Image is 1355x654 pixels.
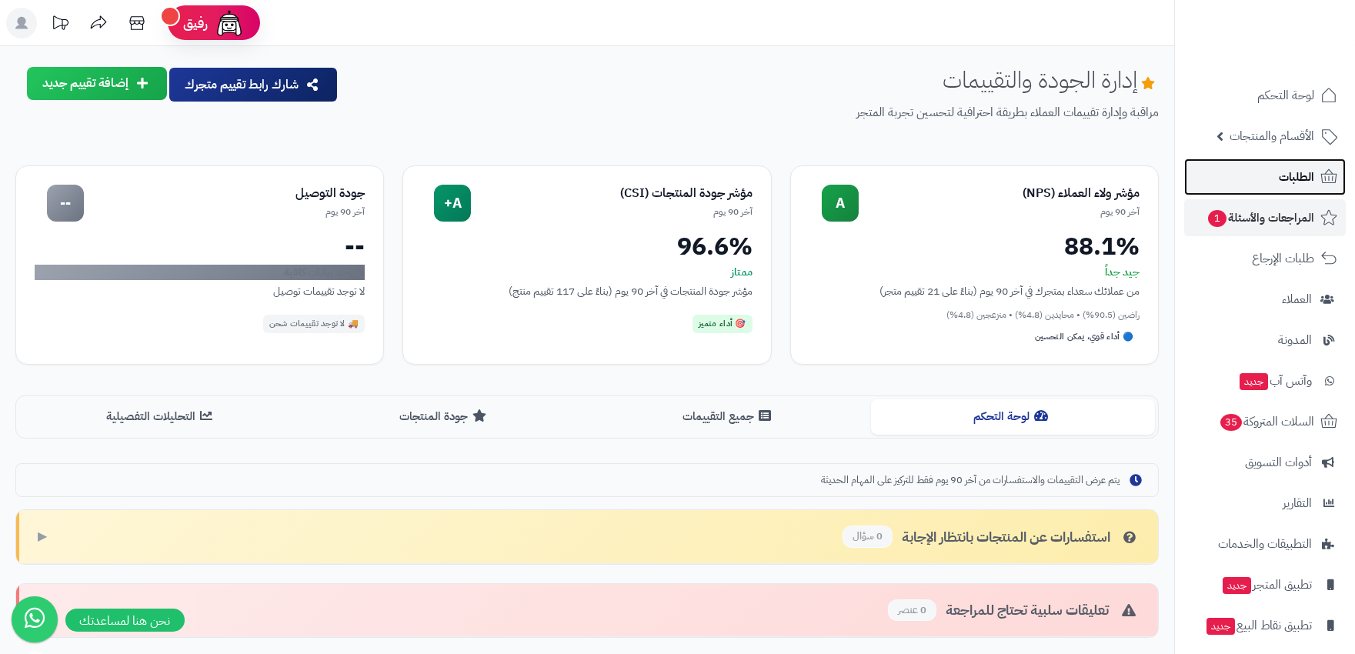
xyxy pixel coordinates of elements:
div: 88.1% [809,234,1140,259]
p: مراقبة وإدارة تقييمات العملاء بطريقة احترافية لتحسين تجربة المتجر [351,104,1159,122]
div: A+ [434,185,471,222]
span: لوحة التحكم [1257,85,1314,106]
a: لوحة التحكم [1184,77,1346,114]
button: شارك رابط تقييم متجرك [169,68,337,102]
span: المراجعات والأسئلة [1206,207,1314,229]
span: أدوات التسويق [1245,452,1312,473]
div: -- [35,234,365,259]
div: استفسارات عن المنتجات بانتظار الإجابة [843,526,1140,548]
a: تحديثات المنصة [41,8,79,42]
a: المراجعات والأسئلة1 [1184,199,1346,236]
a: وآتس آبجديد [1184,362,1346,399]
div: ممتاز [422,265,752,280]
div: آخر 90 يوم [84,205,365,219]
span: 1 [1208,210,1227,227]
span: ▶ [38,528,47,546]
div: آخر 90 يوم [471,205,752,219]
div: مؤشر جودة المنتجات في آخر 90 يوم (بناءً على 117 تقييم منتج) [422,283,752,299]
span: وآتس آب [1238,370,1312,392]
span: العملاء [1282,289,1312,310]
span: المدونة [1278,329,1312,351]
a: أدوات التسويق [1184,444,1346,481]
div: 🚚 لا توجد تقييمات شحن [263,315,365,333]
span: جديد [1223,577,1251,594]
div: 96.6% [422,234,752,259]
span: السلات المتروكة [1219,411,1314,432]
a: العملاء [1184,281,1346,318]
a: التطبيقات والخدمات [1184,526,1346,562]
span: 0 سؤال [843,526,893,548]
a: السلات المتروكة35 [1184,403,1346,440]
span: رفيق [183,14,208,32]
div: جيد جداً [809,265,1140,280]
div: من عملائك سعداء بمتجرك في آخر 90 يوم (بناءً على 21 تقييم متجر) [809,283,1140,299]
a: الطلبات [1184,158,1346,195]
div: لا توجد تقييمات توصيل [35,283,365,299]
div: لا توجد بيانات كافية [35,265,365,280]
img: ai-face.png [214,8,245,38]
span: 35 [1220,414,1242,431]
div: 🎯 أداء متميز [693,315,753,333]
span: الطلبات [1279,166,1314,188]
div: راضين (90.5%) • محايدين (4.8%) • منزعجين (4.8%) [809,309,1140,322]
span: الأقسام والمنتجات [1230,125,1314,147]
span: طلبات الإرجاع [1252,248,1314,269]
div: جودة التوصيل [84,185,365,202]
span: التقارير [1283,492,1312,514]
div: مؤشر جودة المنتجات (CSI) [471,185,752,202]
a: المدونة [1184,322,1346,359]
img: logo-2.png [1250,39,1340,72]
button: لوحة التحكم [871,399,1155,434]
button: جميع التقييمات [587,399,871,434]
a: طلبات الإرجاع [1184,240,1346,277]
div: مؤشر ولاء العملاء (NPS) [859,185,1140,202]
div: A [822,185,859,222]
span: تطبيق نقاط البيع [1205,615,1312,636]
span: تطبيق المتجر [1221,574,1312,596]
button: إضافة تقييم جديد [27,67,167,100]
a: التقارير [1184,485,1346,522]
div: آخر 90 يوم [859,205,1140,219]
a: تطبيق نقاط البيعجديد [1184,607,1346,644]
h1: إدارة الجودة والتقييمات [943,67,1159,92]
span: 0 عنصر [888,599,936,622]
span: جديد [1206,618,1235,635]
span: التطبيقات والخدمات [1218,533,1312,555]
div: -- [47,185,84,222]
span: يتم عرض التقييمات والاستفسارات من آخر 90 يوم فقط للتركيز على المهام الحديثة [821,473,1120,488]
div: 🔵 أداء قوي، يمكن التحسين [1029,328,1140,346]
button: جودة المنتجات [303,399,587,434]
span: جديد [1240,373,1268,390]
a: تطبيق المتجرجديد [1184,566,1346,603]
div: تعليقات سلبية تحتاج للمراجعة [888,599,1140,622]
button: التحليلات التفصيلية [19,399,303,434]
